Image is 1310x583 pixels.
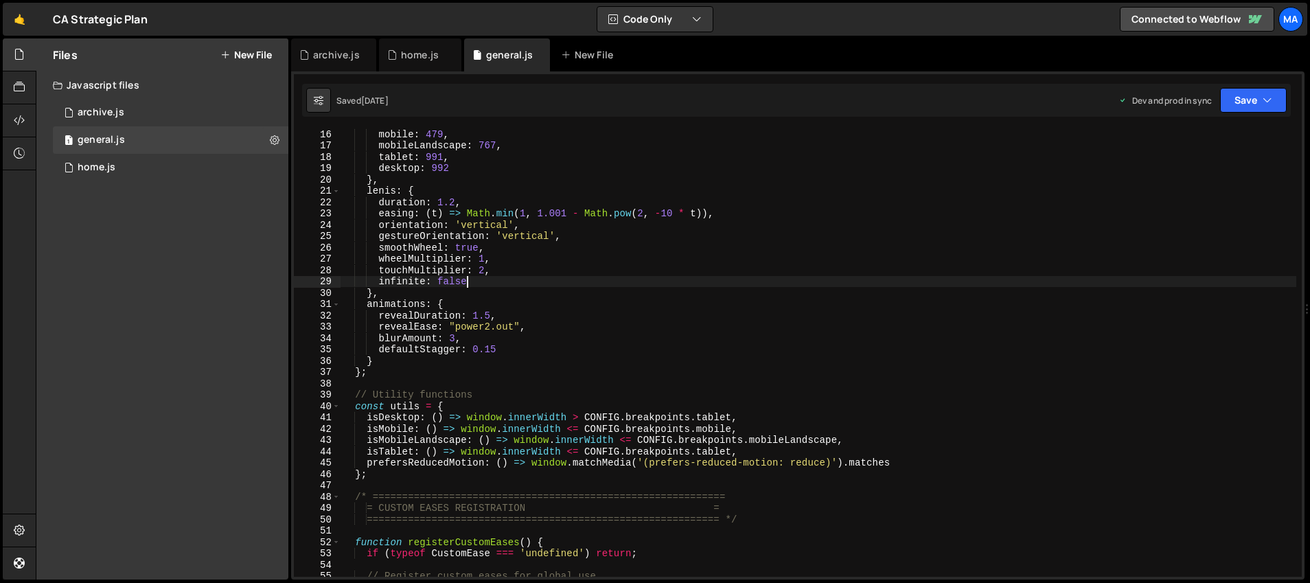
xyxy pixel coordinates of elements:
div: Javascript files [36,71,288,99]
div: [DATE] [361,95,389,106]
div: 46 [294,469,341,481]
div: general.js [486,48,533,62]
div: 27 [294,253,341,265]
div: 49 [294,503,341,514]
div: 19 [294,163,341,174]
div: 38 [294,378,341,390]
div: 52 [294,537,341,549]
div: 16 [294,129,341,141]
div: 22 [294,197,341,209]
div: general.js [78,134,125,146]
div: 18 [294,152,341,163]
div: 44 [294,446,341,458]
a: Ma [1278,7,1303,32]
div: 23 [294,208,341,220]
div: Dev and prod in sync [1118,95,1212,106]
div: archive.js [313,48,360,62]
div: Saved [336,95,389,106]
div: 39 [294,389,341,401]
div: 29 [294,276,341,288]
button: Code Only [597,7,713,32]
div: 17131/47521.js [53,99,288,126]
div: 43 [294,435,341,446]
div: home.js [78,161,115,174]
div: 26 [294,242,341,254]
div: CA Strategic Plan [53,11,148,27]
span: 1 [65,136,73,147]
div: 33 [294,321,341,333]
div: 51 [294,525,341,537]
div: 34 [294,333,341,345]
div: 41 [294,412,341,424]
div: 30 [294,288,341,299]
div: 28 [294,265,341,277]
div: archive.js [78,106,124,119]
a: 🤙 [3,3,36,36]
div: 37 [294,367,341,378]
div: 32 [294,310,341,322]
a: Connected to Webflow [1120,7,1274,32]
div: home.js [401,48,439,62]
div: 42 [294,424,341,435]
div: 50 [294,514,341,526]
div: 17131/47267.js [53,154,288,181]
div: 40 [294,401,341,413]
button: New File [220,49,272,60]
div: 47 [294,480,341,492]
h2: Files [53,47,78,62]
div: 20 [294,174,341,186]
div: 54 [294,560,341,571]
div: 45 [294,457,341,469]
div: 53 [294,548,341,560]
div: 24 [294,220,341,231]
div: 35 [294,344,341,356]
div: 21 [294,185,341,197]
div: 48 [294,492,341,503]
div: New File [561,48,619,62]
div: 55 [294,571,341,582]
div: 31 [294,299,341,310]
div: 17 [294,140,341,152]
div: 17131/47264.js [53,126,288,154]
div: 25 [294,231,341,242]
div: 36 [294,356,341,367]
button: Save [1220,88,1287,113]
